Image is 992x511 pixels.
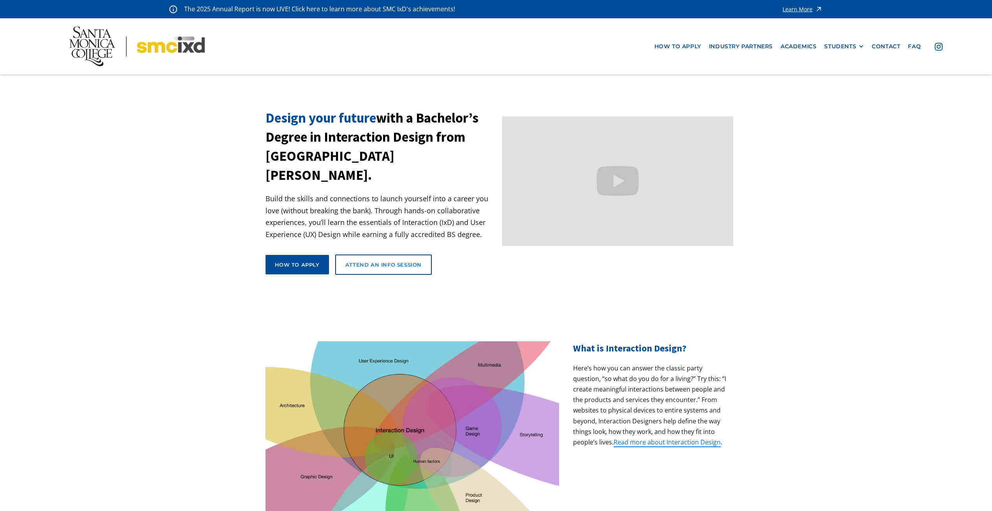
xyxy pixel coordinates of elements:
a: Academics [777,39,820,54]
span: Design your future [266,109,376,126]
h1: with a Bachelor’s Degree in Interaction Design from [GEOGRAPHIC_DATA][PERSON_NAME]. [266,109,496,185]
div: How to apply [275,261,320,268]
p: Build the skills and connections to launch yourself into a career you love (without breaking the ... [266,193,496,240]
a: contact [868,39,904,54]
img: icon - information - alert [169,5,177,13]
a: how to apply [651,39,705,54]
div: Attend an Info Session [345,261,422,268]
img: icon - instagram [935,43,943,51]
a: Learn More [783,4,823,14]
img: Santa Monica College - SMC IxD logo [69,26,205,66]
a: faq [904,39,925,54]
a: How to apply [266,255,329,274]
h2: What is Interaction Design? [573,341,726,355]
div: STUDENTS [824,43,856,50]
a: Read more about Interaction Design [614,438,721,447]
img: icon - arrow - alert [815,4,823,14]
div: Learn More [783,7,813,12]
a: Attend an Info Session [335,255,432,275]
p: The 2025 Annual Report is now LIVE! Click here to learn more about SMC IxD's achievements! [184,4,456,14]
div: STUDENTS [824,43,864,50]
a: industry partners [705,39,777,54]
iframe: Design your future with a Bachelor's Degree in Interaction Design from Santa Monica College [502,116,733,246]
p: Here’s how you can answer the classic party question, “so what do you do for a living?” Try this:... [573,363,726,448]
